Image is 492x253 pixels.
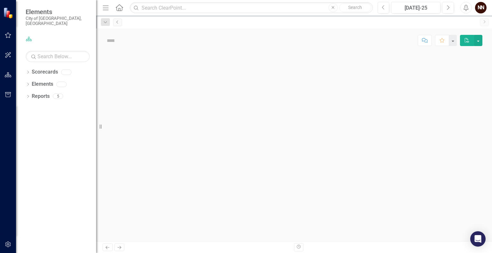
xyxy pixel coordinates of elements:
[32,81,53,88] a: Elements
[339,3,371,12] button: Search
[393,4,438,12] div: [DATE]-25
[32,68,58,76] a: Scorecards
[53,94,63,99] div: 5
[26,16,90,26] small: City of [GEOGRAPHIC_DATA], [GEOGRAPHIC_DATA]
[26,8,90,16] span: Elements
[470,231,486,247] div: Open Intercom Messenger
[475,2,487,13] button: NN
[391,2,440,13] button: [DATE]-25
[26,51,90,62] input: Search Below...
[130,2,373,13] input: Search ClearPoint...
[32,93,50,100] a: Reports
[348,5,362,10] span: Search
[3,7,14,19] img: ClearPoint Strategy
[106,36,116,46] img: Not Defined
